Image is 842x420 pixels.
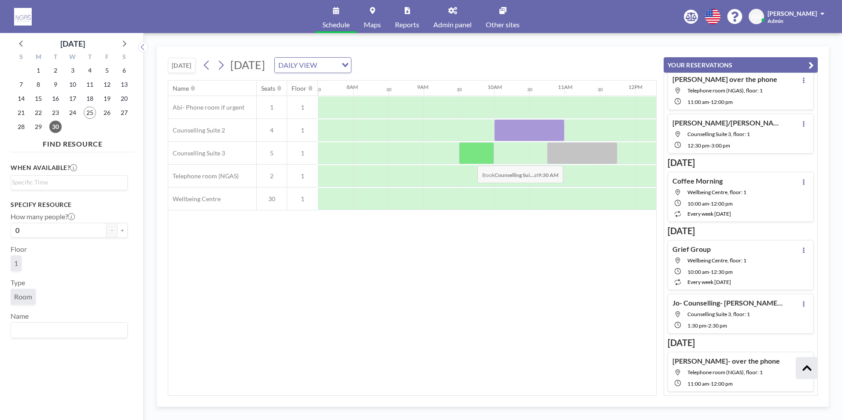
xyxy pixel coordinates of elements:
div: 12PM [628,84,643,90]
span: Telephone room (NGAS), floor: 1 [687,87,763,94]
button: [DATE] [168,58,196,73]
span: Monday, September 1, 2025 [32,64,44,77]
span: 1:30 PM [687,322,706,329]
div: 30 [386,87,391,92]
span: 1 [287,126,318,134]
span: Telephone room (NGAS) [168,172,239,180]
span: Sunday, September 14, 2025 [15,92,27,105]
div: T [81,52,98,63]
h4: FIND RESOURCE [11,136,135,148]
span: Telephone room (NGAS), floor: 1 [687,369,763,376]
span: Monday, September 8, 2025 [32,78,44,91]
span: Wellbeing Centre, floor: 1 [687,189,746,195]
span: 2:30 PM [708,322,727,329]
h4: Grief Group [672,245,711,254]
span: 1 [287,172,318,180]
span: Counselling Suite 3, floor: 1 [687,311,750,317]
h4: [PERSON_NAME] over the phone [672,75,777,84]
span: - [706,322,708,329]
div: 30 [457,87,462,92]
span: 1 [14,259,18,268]
h4: [PERSON_NAME]- over the phone [672,357,780,365]
div: T [47,52,64,63]
span: - [709,142,711,149]
span: Admin panel [433,21,472,28]
span: - [709,380,711,387]
input: Search for option [12,177,122,187]
span: [PERSON_NAME] [768,10,817,17]
span: Room [14,292,32,301]
h3: [DATE] [668,225,814,236]
span: Wellbeing Centre [168,195,221,203]
input: Search for option [12,324,122,336]
span: Friday, September 26, 2025 [101,107,113,119]
div: Search for option [11,323,127,338]
label: Floor [11,245,27,254]
h3: [DATE] [668,337,814,348]
div: S [13,52,30,63]
label: How many people? [11,212,75,221]
span: Friday, September 5, 2025 [101,64,113,77]
div: Search for option [275,58,351,73]
div: Name [173,85,189,92]
div: Floor [292,85,307,92]
span: Counselling Suite 3, floor: 1 [687,131,750,137]
span: 12:30 PM [711,269,733,275]
div: 30 [316,87,321,92]
b: 9:30 AM [538,172,558,178]
span: 4 [257,126,287,134]
button: + [117,223,128,238]
h4: Jo- Counselling- [PERSON_NAME]- F2F [672,298,783,307]
span: Friday, September 12, 2025 [101,78,113,91]
span: Saturday, September 27, 2025 [118,107,130,119]
input: Search for option [320,59,336,71]
span: 11:00 AM [687,99,709,105]
span: Monday, September 22, 2025 [32,107,44,119]
span: Maps [364,21,381,28]
span: - [709,99,711,105]
span: 1 [287,195,318,203]
span: Wednesday, September 24, 2025 [66,107,79,119]
span: 12:30 PM [687,142,709,149]
span: - [709,269,711,275]
div: Search for option [11,176,127,189]
span: 1 [287,103,318,111]
span: Monday, September 29, 2025 [32,121,44,133]
span: Sunday, September 21, 2025 [15,107,27,119]
div: F [98,52,115,63]
span: Monday, September 15, 2025 [32,92,44,105]
span: Tuesday, September 9, 2025 [49,78,62,91]
span: Admin [768,18,783,24]
span: AW [751,13,762,21]
span: Saturday, September 6, 2025 [118,64,130,77]
b: Counselling Sui... [495,172,534,178]
span: Thursday, September 4, 2025 [84,64,96,77]
span: Tuesday, September 16, 2025 [49,92,62,105]
span: Wednesday, September 3, 2025 [66,64,79,77]
span: Sunday, September 28, 2025 [15,121,27,133]
img: organization-logo [14,8,32,26]
span: 3:00 PM [711,142,730,149]
span: 12:00 PM [711,99,733,105]
button: YOUR RESERVATIONS [664,57,818,73]
span: Other sites [486,21,520,28]
h4: Coffee Morning [672,177,723,185]
label: Type [11,278,25,287]
span: Tuesday, September 30, 2025 [49,121,62,133]
div: S [115,52,133,63]
span: 10:00 AM [687,269,709,275]
span: Wellbeing Centre, floor: 1 [687,257,746,264]
div: M [30,52,47,63]
span: Wednesday, September 10, 2025 [66,78,79,91]
span: Abi- Phone room if urgent [168,103,244,111]
span: every week [DATE] [687,279,731,285]
div: W [64,52,81,63]
div: 30 [527,87,532,92]
span: 2 [257,172,287,180]
h3: [DATE] [668,157,814,168]
span: Counselling Suite 2 [168,126,225,134]
span: Tuesday, September 23, 2025 [49,107,62,119]
span: - [709,200,711,207]
span: Thursday, September 18, 2025 [84,92,96,105]
span: 11:00 AM [687,380,709,387]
